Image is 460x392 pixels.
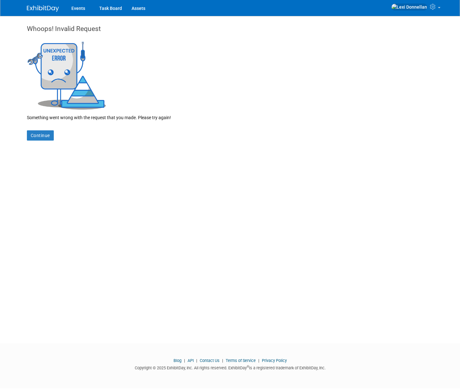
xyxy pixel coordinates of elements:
span: | [257,358,261,363]
span: | [221,358,225,363]
img: ExhibitDay [27,5,59,12]
span: | [182,358,187,363]
span: | [195,358,199,363]
a: Terms of Service [226,358,256,363]
div: Something went wrong with the request that you made. Please try again! [27,110,433,121]
a: Contact Us [200,358,220,363]
a: Blog [174,358,182,363]
a: Privacy Policy [262,358,287,363]
img: Invalid Request [27,40,107,110]
div: Whoops! Invalid Request [27,24,433,40]
img: Lexi Donnellan [391,4,427,11]
sup: ® [247,365,249,368]
a: API [188,358,194,363]
a: Continue [27,130,54,141]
